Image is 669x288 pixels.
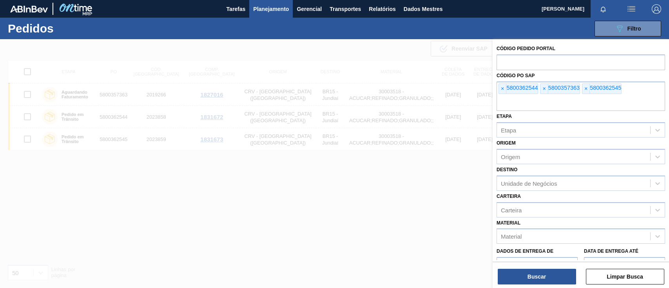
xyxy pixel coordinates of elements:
[506,85,538,91] font: 5800362544
[591,4,616,14] button: Notificações
[497,114,512,119] font: Etapa
[497,46,555,51] font: Código Pedido Portal
[627,4,636,14] img: ações do usuário
[297,6,322,12] font: Gerencial
[652,4,661,14] img: Sair
[497,194,521,199] font: Carteira
[497,73,535,78] font: Código PO SAP
[584,248,638,254] font: Data de Entrega até
[584,85,587,92] font: ×
[497,248,553,254] font: Dados de Entrega de
[542,6,584,12] font: [PERSON_NAME]
[542,85,546,92] font: ×
[497,167,517,172] font: Destino
[548,85,580,91] font: 5800357363
[595,21,661,36] button: Filtro
[497,257,578,273] input: dd/mm/aaaa
[369,6,395,12] font: Relatórios
[501,154,520,160] font: Origem
[8,22,54,35] font: Pedidos
[404,6,443,12] font: Dados Mestres
[590,85,621,91] font: 5800362545
[627,25,641,32] font: Filtro
[501,85,504,92] font: ×
[253,6,289,12] font: Planejamento
[330,6,361,12] font: Transportes
[10,5,48,13] img: TNhmsLtSVTkK8tSr43FrP2fwEKptu5GPRR3wAAAABJRU5ErkJggg==
[584,257,665,273] input: dd/mm/aaaa
[501,206,522,213] font: Carteira
[227,6,246,12] font: Tarefas
[501,127,516,134] font: Etapa
[501,233,522,240] font: Material
[501,180,557,187] font: Unidade de Negócios
[497,140,516,146] font: Origem
[497,220,520,226] font: Material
